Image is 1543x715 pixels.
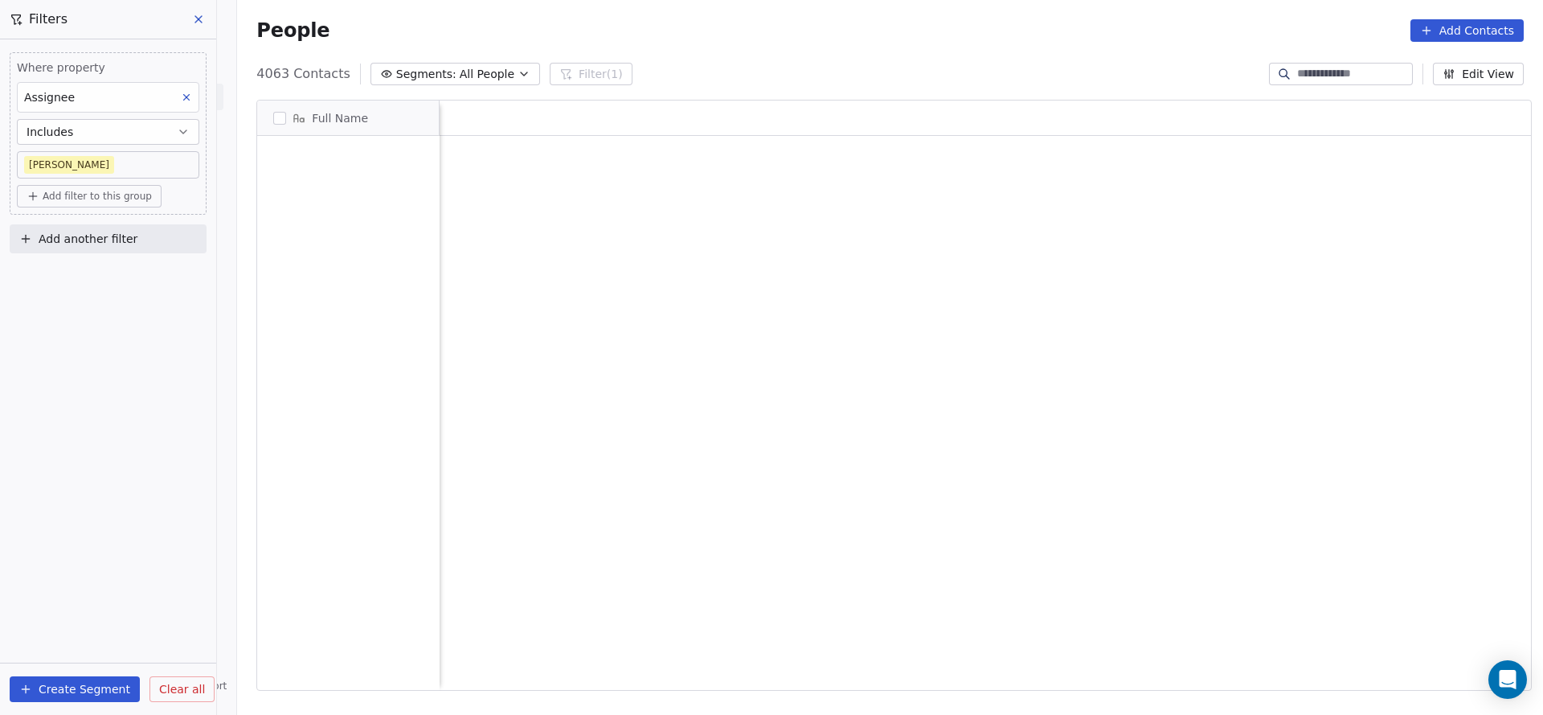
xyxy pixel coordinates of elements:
div: Full Name [257,101,439,135]
span: Segments: [396,66,456,83]
span: 4063 Contacts [256,64,350,84]
span: All People [460,66,514,83]
button: Add Contacts [1410,19,1524,42]
div: Open Intercom Messenger [1488,660,1527,699]
button: Edit View [1433,63,1524,85]
button: Filter(1) [550,63,632,85]
div: grid [257,136,440,692]
span: Full Name [312,110,368,126]
span: People [256,18,329,43]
